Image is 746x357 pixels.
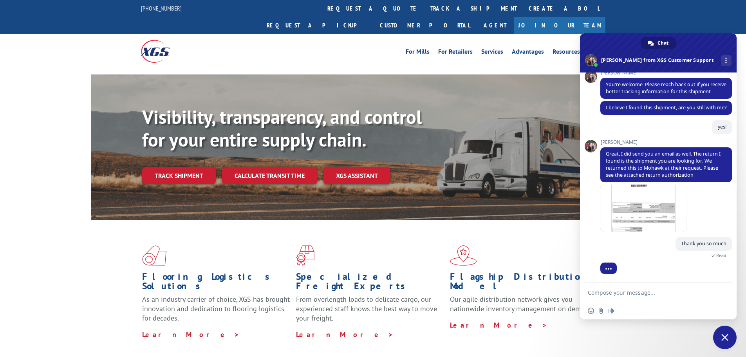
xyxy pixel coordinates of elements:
[721,55,732,66] div: More channels
[641,37,676,49] div: Chat
[142,245,166,266] img: xgs-icon-total-supply-chain-intelligence-red
[606,150,721,178] span: Great, I did send you an email as well. The return I found is the shipment you are looking for. W...
[600,140,732,145] span: [PERSON_NAME]
[657,37,668,49] span: Chat
[450,272,598,295] h1: Flagship Distribution Model
[323,167,390,184] a: XGS ASSISTANT
[514,17,605,34] a: Join Our Team
[296,245,314,266] img: xgs-icon-focused-on-flooring-red
[142,272,290,295] h1: Flooring Logistics Solutions
[438,49,473,57] a: For Retailers
[142,167,216,184] a: Track shipment
[141,4,182,12] a: [PHONE_NUMBER]
[450,245,477,266] img: xgs-icon-flagship-distribution-model-red
[261,17,374,34] a: Request a pickup
[142,105,422,152] b: Visibility, transparency, and control for your entire supply chain.
[450,321,547,330] a: Learn More >
[713,326,737,349] div: Close chat
[450,295,594,313] span: Our agile distribution network gives you nationwide inventory management on demand.
[296,330,394,339] a: Learn More >
[296,295,444,330] p: From overlength loads to delicate cargo, our experienced staff knows the best way to move your fr...
[606,81,726,95] span: You're welcome. Please reach back out if you receive better tracking information for this shipment
[481,49,503,57] a: Services
[608,308,614,314] span: Audio message
[512,49,544,57] a: Advantages
[296,272,444,295] h1: Specialized Freight Experts
[588,289,712,296] textarea: Compose your message...
[588,308,594,314] span: Insert an emoji
[598,308,604,314] span: Send a file
[374,17,476,34] a: Customer Portal
[142,330,240,339] a: Learn More >
[600,70,732,76] span: [PERSON_NAME]
[406,49,430,57] a: For Mills
[718,123,726,130] span: yes!
[716,253,726,258] span: Read
[606,104,726,111] span: I believe I found this shipment, are you still with me?
[681,240,726,247] span: Thank you so much
[142,295,290,323] span: As an industry carrier of choice, XGS has brought innovation and dedication to flooring logistics...
[222,167,317,184] a: Calculate transit time
[553,49,580,57] a: Resources
[476,17,514,34] a: Agent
